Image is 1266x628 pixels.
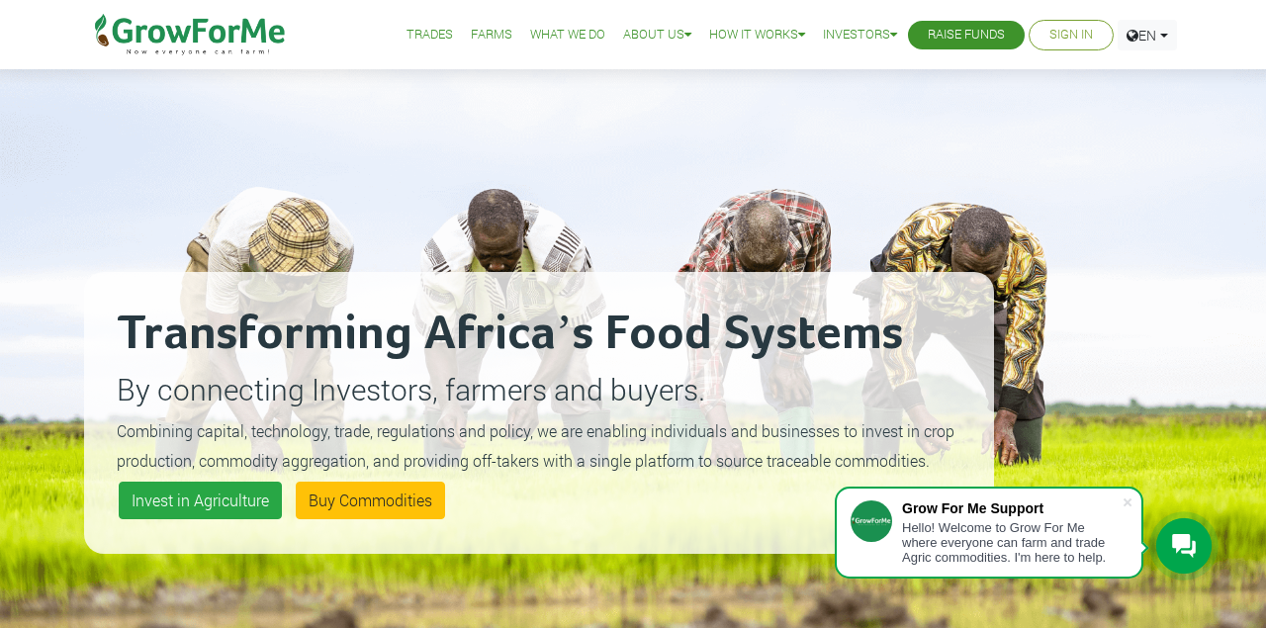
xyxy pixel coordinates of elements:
[902,520,1122,565] div: Hello! Welcome to Grow For Me where everyone can farm and trade Agric commodities. I'm here to help.
[117,305,961,364] h2: Transforming Africa’s Food Systems
[1049,25,1093,45] a: Sign In
[709,25,805,45] a: How it Works
[530,25,605,45] a: What We Do
[902,500,1122,516] div: Grow For Me Support
[823,25,897,45] a: Investors
[471,25,512,45] a: Farms
[407,25,453,45] a: Trades
[296,482,445,519] a: Buy Commodities
[117,420,954,471] small: Combining capital, technology, trade, regulations and policy, we are enabling individuals and bus...
[928,25,1005,45] a: Raise Funds
[117,367,961,411] p: By connecting Investors, farmers and buyers.
[1118,20,1177,50] a: EN
[119,482,282,519] a: Invest in Agriculture
[623,25,691,45] a: About Us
